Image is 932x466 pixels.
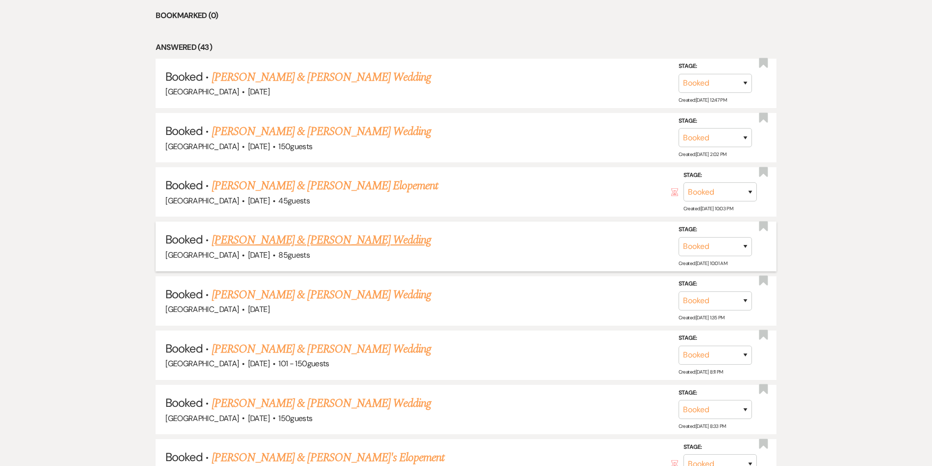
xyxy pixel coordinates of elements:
span: Booked [165,341,203,356]
label: Stage: [679,333,752,344]
span: 150 guests [278,141,312,152]
label: Stage: [679,61,752,72]
li: Answered (43) [156,41,776,54]
span: [GEOGRAPHIC_DATA] [165,141,239,152]
span: [GEOGRAPHIC_DATA] [165,196,239,206]
span: Booked [165,449,203,465]
span: 85 guests [278,250,310,260]
span: Booked [165,69,203,84]
span: [DATE] [248,413,270,423]
span: 150 guests [278,413,312,423]
label: Stage: [679,224,752,235]
span: [DATE] [248,196,270,206]
label: Stage: [683,442,757,453]
span: Created: [DATE] 8:33 PM [679,423,726,429]
span: [GEOGRAPHIC_DATA] [165,358,239,369]
span: Created: [DATE] 2:02 PM [679,151,727,157]
a: [PERSON_NAME] & [PERSON_NAME] Wedding [212,123,431,140]
span: Created: [DATE] 10:01 AM [679,260,727,266]
span: [DATE] [248,141,270,152]
span: [GEOGRAPHIC_DATA] [165,304,239,314]
span: [DATE] [248,358,270,369]
a: [PERSON_NAME] & [PERSON_NAME] Elopement [212,177,438,195]
span: Created: [DATE] 1:35 PM [679,314,725,321]
span: [DATE] [248,87,270,97]
label: Stage: [679,387,752,398]
span: 101 - 150 guests [278,358,329,369]
label: Stage: [683,170,757,181]
span: [DATE] [248,250,270,260]
span: Booked [165,232,203,247]
span: [DATE] [248,304,270,314]
a: [PERSON_NAME] & [PERSON_NAME] Wedding [212,340,431,358]
span: Booked [165,287,203,302]
span: 45 guests [278,196,310,206]
span: [GEOGRAPHIC_DATA] [165,87,239,97]
span: Booked [165,395,203,410]
span: Created: [DATE] 8:11 PM [679,369,723,375]
span: Created: [DATE] 12:47 PM [679,97,727,103]
span: Booked [165,123,203,138]
label: Stage: [679,279,752,289]
span: [GEOGRAPHIC_DATA] [165,413,239,423]
span: Booked [165,178,203,193]
a: [PERSON_NAME] & [PERSON_NAME] Wedding [212,231,431,249]
li: Bookmarked (0) [156,9,776,22]
span: [GEOGRAPHIC_DATA] [165,250,239,260]
a: [PERSON_NAME] & [PERSON_NAME] Wedding [212,286,431,304]
span: Created: [DATE] 10:03 PM [683,205,733,212]
label: Stage: [679,115,752,126]
a: [PERSON_NAME] & [PERSON_NAME] Wedding [212,395,431,412]
a: [PERSON_NAME] & [PERSON_NAME] Wedding [212,68,431,86]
